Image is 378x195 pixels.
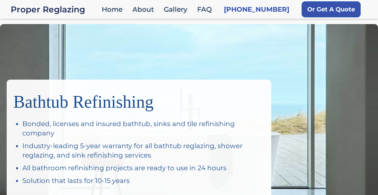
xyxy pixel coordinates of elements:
a: home [11,5,98,14]
a: About [129,2,160,17]
a: FAQ [194,2,219,17]
a: Or Get A Quote [302,1,361,17]
a: Gallery [160,2,194,17]
div: Solution that lasts for 10-15 years [22,176,265,185]
a: Home [98,2,129,17]
a: [PHONE_NUMBER] [224,5,289,14]
h1: Bathtub Refinishing [13,86,265,112]
div: Proper Reglazing [11,5,98,14]
div: Bonded, licenses and insured bathtub, sinks and tile refinishing company [22,119,265,138]
div: All bathroom refinishing projects are ready to use in 24 hours [22,163,265,173]
div: Industry-leading 5-year warranty for all bathtub reglazing, shower reglazing, and sink refinishin... [22,141,265,160]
